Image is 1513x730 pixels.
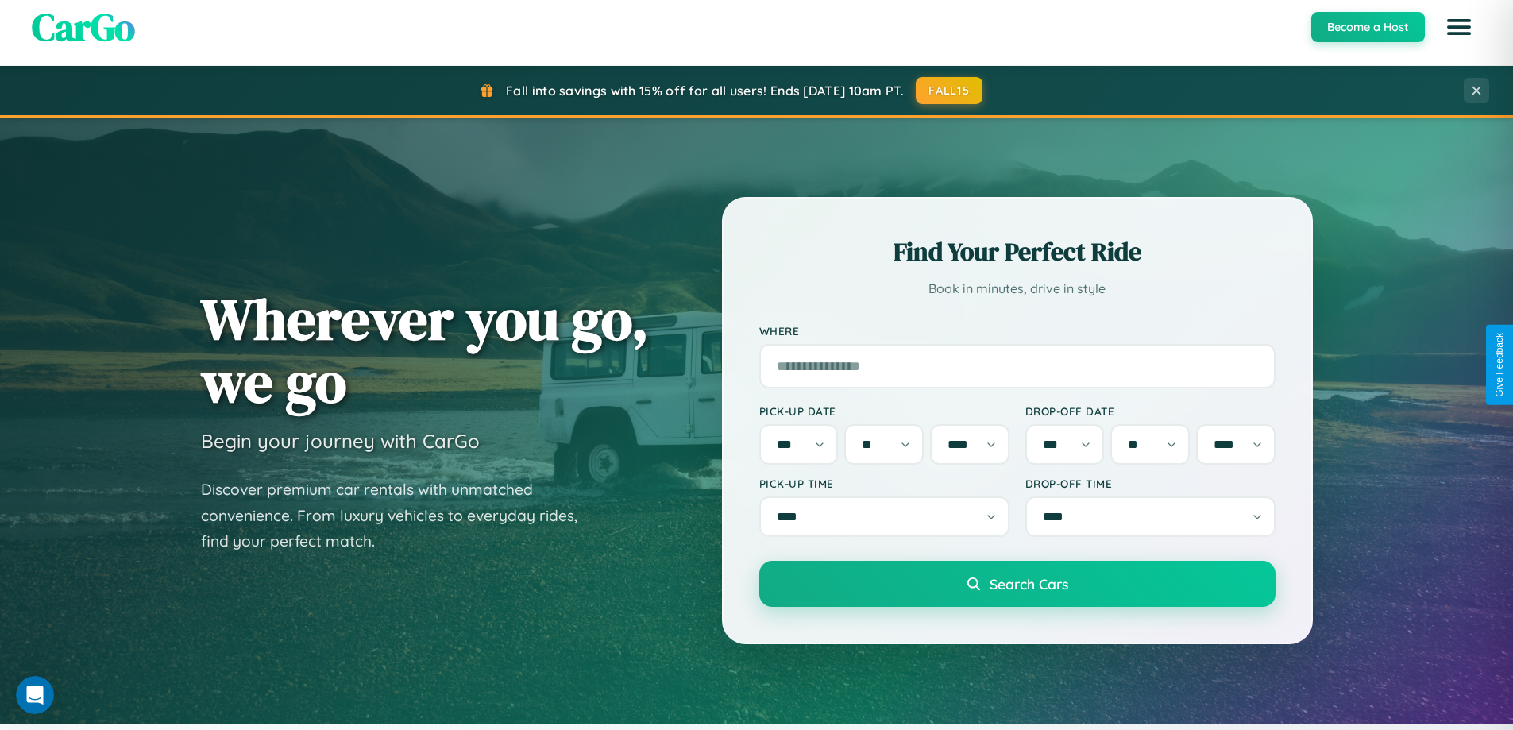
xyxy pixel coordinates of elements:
label: Drop-off Date [1025,404,1276,418]
iframe: Intercom live chat [16,676,54,714]
div: Give Feedback [1494,333,1505,397]
p: Book in minutes, drive in style [759,277,1276,300]
span: CarGo [32,1,135,53]
h3: Begin your journey with CarGo [201,429,480,453]
p: Discover premium car rentals with unmatched convenience. From luxury vehicles to everyday rides, ... [201,477,598,554]
h1: Wherever you go, we go [201,288,649,413]
span: Search Cars [990,575,1068,593]
label: Drop-off Time [1025,477,1276,490]
label: Pick-up Time [759,477,1009,490]
button: Search Cars [759,561,1276,607]
h2: Find Your Perfect Ride [759,234,1276,269]
button: Become a Host [1311,12,1425,42]
label: Pick-up Date [759,404,1009,418]
button: Open menu [1437,5,1481,49]
button: FALL15 [916,77,982,104]
label: Where [759,324,1276,338]
span: Fall into savings with 15% off for all users! Ends [DATE] 10am PT. [506,83,904,98]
